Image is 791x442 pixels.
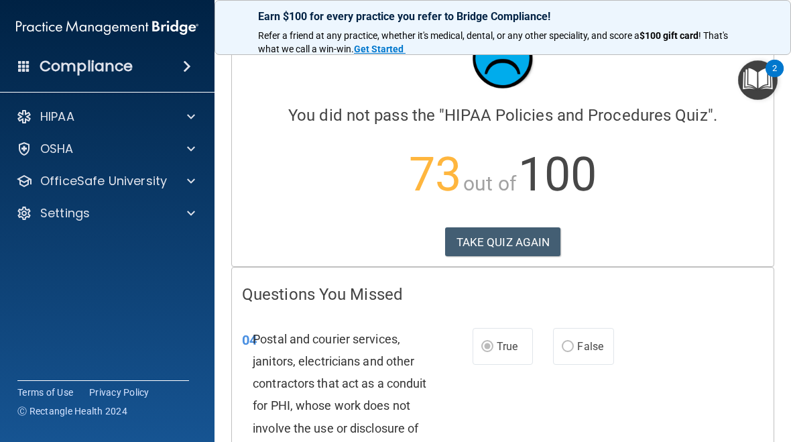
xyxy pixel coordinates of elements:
[16,173,195,189] a: OfficeSafe University
[445,227,561,257] button: TAKE QUIZ AGAIN
[562,342,574,352] input: False
[354,44,404,54] strong: Get Started
[40,173,167,189] p: OfficeSafe University
[40,205,90,221] p: Settings
[16,109,195,125] a: HIPAA
[16,141,195,157] a: OSHA
[17,386,73,399] a: Terms of Use
[16,14,198,41] img: PMB logo
[497,340,518,353] span: True
[258,10,747,23] p: Earn $100 for every practice you refer to Bridge Compliance!
[463,172,516,195] span: out of
[772,68,777,86] div: 2
[242,332,257,348] span: 04
[409,147,461,202] span: 73
[444,106,707,125] span: HIPAA Policies and Procedures Quiz
[258,30,730,54] span: ! That's what we call a win-win.
[242,286,764,303] h4: Questions You Missed
[738,60,778,100] button: Open Resource Center, 2 new notifications
[89,386,149,399] a: Privacy Policy
[463,18,543,99] img: sad_face.ecc698e2.jpg
[40,109,74,125] p: HIPAA
[518,147,597,202] span: 100
[258,30,640,41] span: Refer a friend at any practice, whether it's medical, dental, or any other speciality, and score a
[577,340,603,353] span: False
[16,205,195,221] a: Settings
[481,342,493,352] input: True
[640,30,698,41] strong: $100 gift card
[354,44,406,54] a: Get Started
[17,404,127,418] span: Ⓒ Rectangle Health 2024
[40,141,74,157] p: OSHA
[242,107,764,124] h4: You did not pass the " ".
[40,57,133,76] h4: Compliance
